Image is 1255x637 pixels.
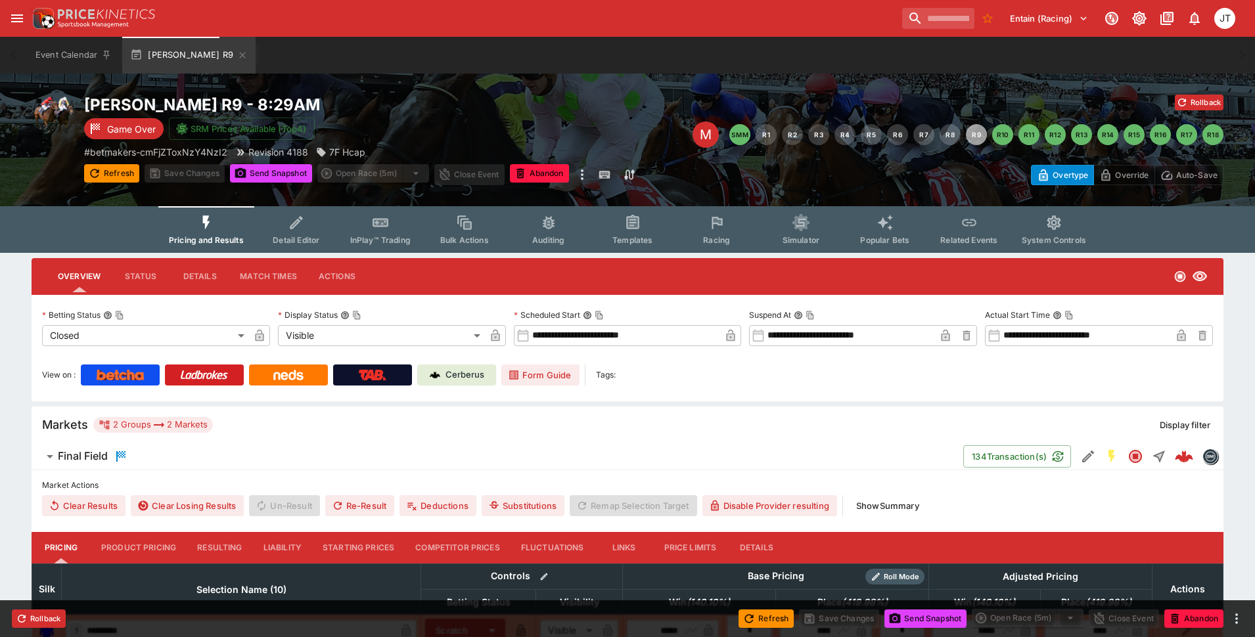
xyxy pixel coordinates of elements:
button: R4 [834,124,856,145]
button: Copy To Clipboard [595,311,604,320]
button: Override [1093,165,1154,185]
input: search [902,8,974,29]
button: Connected to PK [1100,7,1124,30]
button: 134Transaction(s) [963,445,1071,468]
div: split button [317,164,429,183]
button: Fluctuations [511,532,595,563]
button: SGM Enabled [1100,445,1124,468]
img: Cerberus [430,370,440,380]
em: ( 140.10 %) [972,594,1015,610]
div: Josh Tanner [1214,8,1235,29]
button: Auto-Save [1154,165,1223,185]
button: Status [111,261,170,292]
p: Cerberus [445,368,484,382]
p: Betting Status [42,309,101,320]
button: Disable Provider resulting [702,495,837,516]
button: Betting StatusCopy To Clipboard [103,311,112,320]
button: Copy To Clipboard [115,311,124,320]
button: Straight [1147,445,1171,468]
button: Suspend AtCopy To Clipboard [794,311,803,320]
button: Substitutions [482,495,564,516]
button: Competitor Prices [405,532,511,563]
img: Betcha [97,370,144,380]
label: Tags: [596,364,616,385]
em: ( 419.98 %) [842,594,888,610]
button: Product Pricing [91,532,187,563]
button: SMM [729,124,750,145]
button: Actual Start TimeCopy To Clipboard [1053,311,1062,320]
button: Refresh [84,164,139,183]
button: Resulting [187,532,252,563]
button: Send Snapshot [884,609,967,628]
button: Details [170,261,229,292]
span: Templates [612,235,652,245]
button: R7 [913,124,934,145]
span: Selection Name (10) [182,582,301,598]
button: Toggle light/dark mode [1128,7,1151,30]
a: Cerberus [417,364,496,385]
p: Override [1115,168,1149,182]
button: Edit Detail [1076,445,1100,468]
span: System Controls [1022,235,1086,245]
div: Base Pricing [742,568,810,584]
button: [PERSON_NAME] R9 [122,37,256,74]
a: Form Guide [501,364,580,385]
button: Clear Losing Results [131,495,244,516]
img: betmakers [1203,449,1218,464]
div: Show/hide Price Roll mode configuration. [865,569,924,584]
svg: Closed [1174,270,1187,283]
button: R16 [1150,124,1171,145]
button: Select Tenant [1002,8,1096,29]
button: Copy To Clipboard [352,311,361,320]
span: InPlay™ Trading [350,235,411,245]
button: R6 [887,124,908,145]
span: Roll Mode [879,571,924,582]
div: 2 Groups 2 Markets [99,417,208,433]
span: Win(140.10%) [654,594,744,610]
button: more [574,164,590,185]
button: Notifications [1183,7,1206,30]
button: more [1229,611,1244,626]
button: R1 [756,124,777,145]
span: Mark an event as closed and abandoned. [510,166,569,179]
a: b1671859-bdd7-47f0-a04e-f5fd0c80343e [1171,443,1197,470]
button: R2 [782,124,803,145]
span: Betting Status [432,594,525,610]
button: Event Calendar [28,37,120,74]
div: Closed [42,325,249,346]
button: Copy To Clipboard [806,311,815,320]
button: Scheduled StartCopy To Clipboard [583,311,592,320]
h6: Final Field [58,449,108,463]
p: Scheduled Start [514,309,580,320]
button: Liability [253,532,312,563]
button: R10 [992,124,1013,145]
img: PriceKinetics [58,9,155,19]
span: Related Events [940,235,997,245]
button: R8 [940,124,961,145]
span: Un-Result [249,495,319,516]
span: Place(419.98%) [803,594,902,610]
button: Actions [308,261,367,292]
button: Display StatusCopy To Clipboard [340,311,350,320]
h2: Copy To Clipboard [84,95,654,115]
div: betmakers [1202,449,1218,464]
p: Actual Start Time [985,309,1050,320]
button: R15 [1124,124,1145,145]
button: Bulk edit [536,568,553,585]
p: Overtype [1053,168,1088,182]
button: R9 [966,124,987,145]
div: Edit Meeting [693,121,719,148]
span: Pricing and Results [169,235,244,245]
button: open drawer [5,7,29,30]
div: Event type filters [158,206,1097,253]
img: Sportsbook Management [58,22,129,28]
button: Copy To Clipboard [1064,311,1074,320]
span: Racing [703,235,730,245]
p: Auto-Save [1176,168,1218,182]
button: R17 [1176,124,1197,145]
p: Display Status [278,309,338,320]
button: ShowSummary [848,495,927,516]
button: R13 [1071,124,1092,145]
span: Mark an event as closed and abandoned. [1164,611,1223,624]
span: Auditing [532,235,564,245]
